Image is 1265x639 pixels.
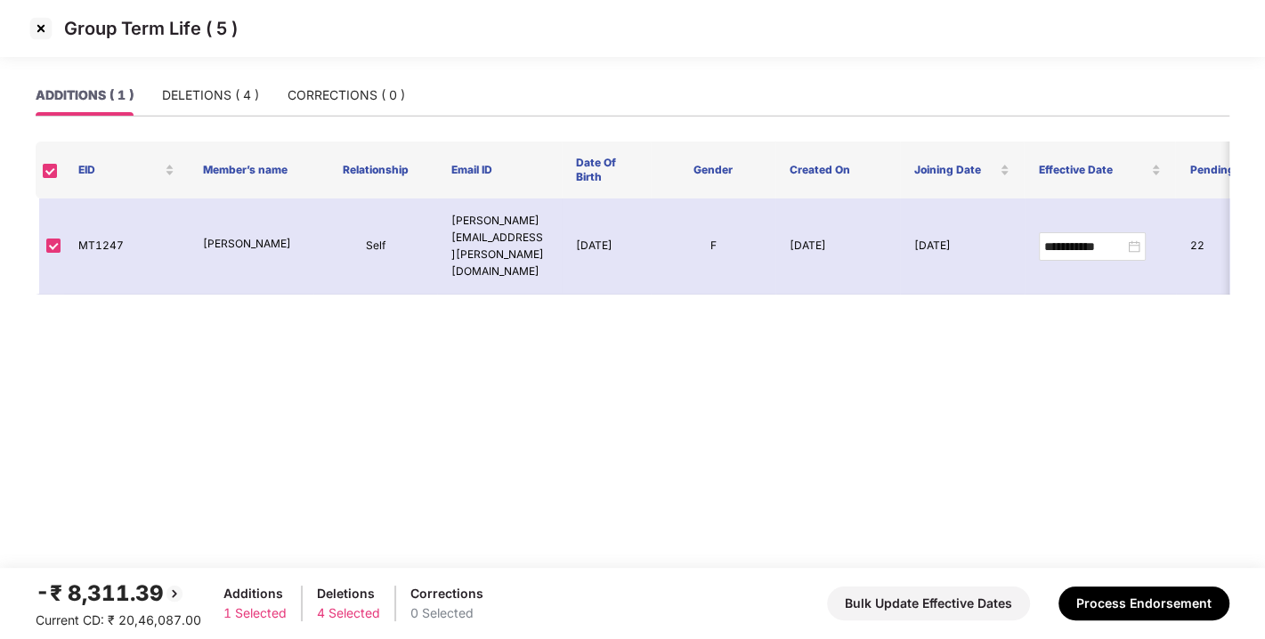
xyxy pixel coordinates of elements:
[900,198,1025,295] td: [DATE]
[827,586,1030,620] button: Bulk Update Effective Dates
[775,142,900,198] th: Created On
[900,142,1025,198] th: Joining Date
[651,198,775,295] td: F
[1038,163,1147,177] span: Effective Date
[410,584,483,603] div: Corrections
[223,584,287,603] div: Additions
[317,584,380,603] div: Deletions
[775,198,900,295] td: [DATE]
[1024,142,1175,198] th: Effective Date
[288,85,405,105] div: CORRECTIONS ( 0 )
[64,198,189,295] td: MT1247
[64,142,189,198] th: EID
[437,142,562,198] th: Email ID
[27,14,55,43] img: svg+xml;base64,PHN2ZyBpZD0iQ3Jvc3MtMzJ4MzIiIHhtbG5zPSJodHRwOi8vd3d3LnczLm9yZy8yMDAwL3N2ZyIgd2lkdG...
[562,142,651,198] th: Date Of Birth
[313,142,438,198] th: Relationship
[562,198,651,295] td: [DATE]
[223,603,287,623] div: 1 Selected
[1058,586,1229,620] button: Process Endorsement
[313,198,438,295] td: Self
[189,142,313,198] th: Member’s name
[64,18,238,39] p: Group Term Life ( 5 )
[203,236,299,253] p: [PERSON_NAME]
[651,142,775,198] th: Gender
[317,603,380,623] div: 4 Selected
[164,583,185,604] img: svg+xml;base64,PHN2ZyBpZD0iQmFjay0yMHgyMCIgeG1sbnM9Imh0dHA6Ly93d3cudzMub3JnLzIwMDAvc3ZnIiB3aWR0aD...
[914,163,997,177] span: Joining Date
[78,163,161,177] span: EID
[36,85,134,105] div: ADDITIONS ( 1 )
[410,603,483,623] div: 0 Selected
[437,198,562,295] td: [PERSON_NAME][EMAIL_ADDRESS][PERSON_NAME][DOMAIN_NAME]
[162,85,259,105] div: DELETIONS ( 4 )
[36,612,201,627] span: Current CD: ₹ 20,46,087.00
[36,577,201,611] div: -₹ 8,311.39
